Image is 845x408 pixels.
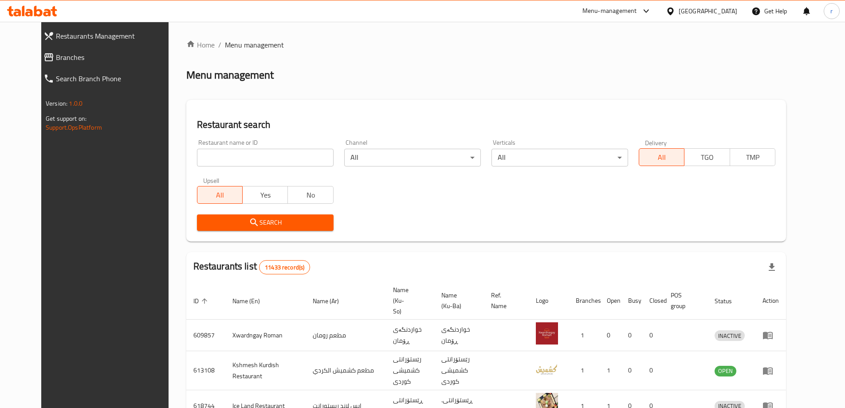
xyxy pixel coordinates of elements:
[762,330,779,341] div: Menu
[201,189,239,202] span: All
[242,186,288,204] button: Yes
[643,151,681,164] span: All
[536,358,558,380] img: Kshmesh Kurdish Restaurant
[684,148,730,166] button: TGO
[600,351,621,390] td: 1
[225,40,284,50] span: Menu management
[642,282,664,320] th: Closed
[715,366,736,376] span: OPEN
[46,122,102,133] a: Support.OpsPlatform
[36,68,182,89] a: Search Branch Phone
[730,148,775,166] button: TMP
[582,6,637,16] div: Menu-management
[186,40,786,50] nav: breadcrumb
[193,296,210,306] span: ID
[491,290,518,311] span: Ref. Name
[386,351,434,390] td: رێستۆرانتی کشمیشى كوردى
[197,118,775,131] h2: Restaurant search
[679,6,737,16] div: [GEOGRAPHIC_DATA]
[569,282,600,320] th: Branches
[621,282,642,320] th: Busy
[569,351,600,390] td: 1
[186,351,225,390] td: 613108
[193,260,310,274] h2: Restaurants list
[621,351,642,390] td: 0
[197,149,334,166] input: Search for restaurant name or ID..
[232,296,271,306] span: Name (En)
[761,257,782,278] div: Export file
[639,148,684,166] button: All
[755,282,786,320] th: Action
[600,320,621,351] td: 0
[197,186,243,204] button: All
[645,139,667,146] label: Delivery
[393,285,424,317] span: Name (Ku-So)
[688,151,726,164] span: TGO
[197,214,334,231] button: Search
[306,351,386,390] td: مطعم كشميش الكردي
[313,296,350,306] span: Name (Ar)
[186,320,225,351] td: 609857
[246,189,284,202] span: Yes
[734,151,772,164] span: TMP
[491,149,628,166] div: All
[225,320,306,351] td: Xwardngay Roman
[186,40,215,50] a: Home
[600,282,621,320] th: Open
[287,186,333,204] button: No
[830,6,833,16] span: r
[36,25,182,47] a: Restaurants Management
[671,290,697,311] span: POS group
[715,296,743,306] span: Status
[36,47,182,68] a: Branches
[441,290,473,311] span: Name (Ku-Ba)
[203,177,220,183] label: Upsell
[434,320,484,351] td: خواردنگەی ڕۆمان
[46,113,86,124] span: Get support on:
[204,217,326,228] span: Search
[186,68,274,82] h2: Menu management
[291,189,330,202] span: No
[434,351,484,390] td: رێستۆرانتی کشمیشى كوردى
[529,282,569,320] th: Logo
[69,98,83,109] span: 1.0.0
[642,320,664,351] td: 0
[56,31,175,41] span: Restaurants Management
[46,98,67,109] span: Version:
[715,330,745,341] div: INACTIVE
[344,149,481,166] div: All
[621,320,642,351] td: 0
[642,351,664,390] td: 0
[715,331,745,341] span: INACTIVE
[569,320,600,351] td: 1
[259,260,310,274] div: Total records count
[306,320,386,351] td: مطعم رومان
[386,320,434,351] td: خواردنگەی ڕۆمان
[259,263,310,272] span: 11433 record(s)
[762,365,779,376] div: Menu
[218,40,221,50] li: /
[536,322,558,345] img: Xwardngay Roman
[225,351,306,390] td: Kshmesh Kurdish Restaurant
[56,73,175,84] span: Search Branch Phone
[56,52,175,63] span: Branches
